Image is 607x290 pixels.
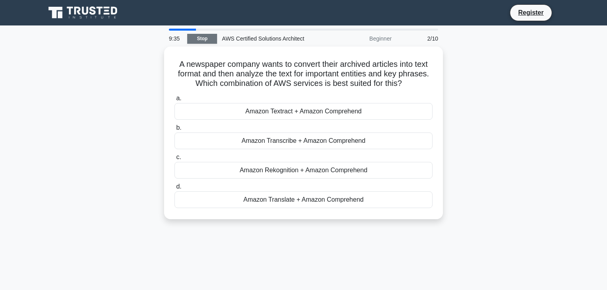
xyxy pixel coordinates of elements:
div: Amazon Textract + Amazon Comprehend [174,103,433,120]
span: a. [176,95,181,101]
div: 9:35 [164,31,187,47]
span: c. [176,154,181,160]
div: Amazon Rekognition + Amazon Comprehend [174,162,433,179]
a: Register [513,8,548,18]
div: Beginner [327,31,396,47]
h5: A newspaper company wants to convert their archived articles into text format and then analyze th... [174,59,433,89]
a: Stop [187,34,217,44]
div: 2/10 [396,31,443,47]
span: b. [176,124,181,131]
div: Amazon Translate + Amazon Comprehend [174,191,433,208]
div: AWS Certified Solutions Architect [217,31,327,47]
span: d. [176,183,181,190]
div: Amazon Transcribe + Amazon Comprehend [174,132,433,149]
